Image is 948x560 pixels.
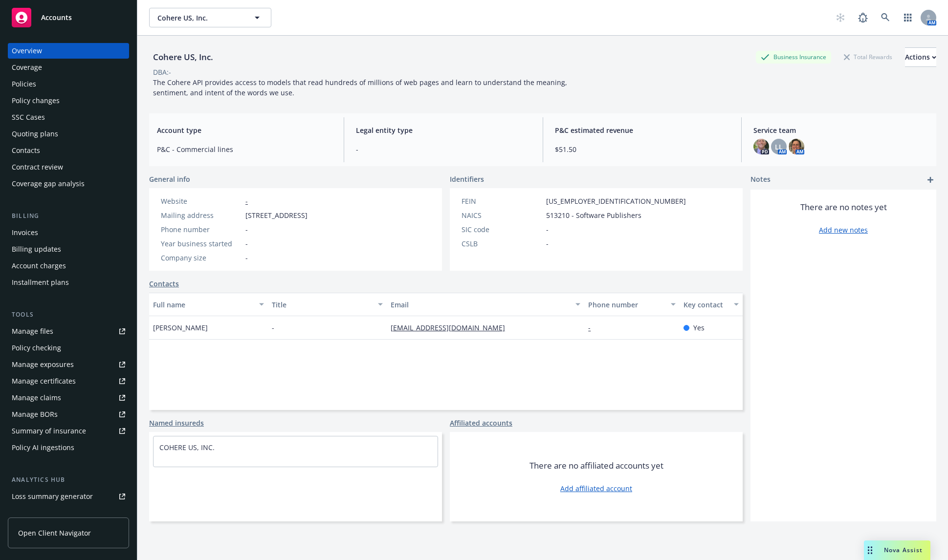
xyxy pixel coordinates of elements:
[245,238,248,249] span: -
[161,210,242,220] div: Mailing address
[8,143,129,158] a: Contacts
[831,8,850,27] a: Start snowing
[8,390,129,406] a: Manage claims
[462,196,542,206] div: FEIN
[8,489,129,504] a: Loss summary generator
[157,125,332,135] span: Account type
[8,323,129,339] a: Manage files
[462,238,542,249] div: CSLB
[8,60,129,75] a: Coverage
[905,48,936,66] div: Actions
[8,126,129,142] a: Quoting plans
[8,475,129,485] div: Analytics hub
[356,125,531,135] span: Legal entity type
[8,225,129,240] a: Invoices
[245,210,308,220] span: [STREET_ADDRESS]
[149,174,190,184] span: General info
[12,489,93,504] div: Loss summary generator
[529,460,663,472] span: There are no affiliated accounts yet
[546,196,686,206] span: [US_EMPLOYER_IDENTIFICATION_NUMBER]
[819,225,868,235] a: Add new notes
[12,340,61,356] div: Policy checking
[853,8,873,27] a: Report a Bug
[149,279,179,289] a: Contacts
[12,126,58,142] div: Quoting plans
[8,310,129,320] div: Tools
[8,258,129,274] a: Account charges
[12,225,38,240] div: Invoices
[12,258,66,274] div: Account charges
[925,174,936,186] a: add
[588,323,598,332] a: -
[839,51,897,63] div: Total Rewards
[12,407,58,422] div: Manage BORs
[8,275,129,290] a: Installment plans
[161,253,242,263] div: Company size
[12,357,74,372] div: Manage exposures
[683,300,728,310] div: Key contact
[450,418,512,428] a: Affiliated accounts
[8,407,129,422] a: Manage BORs
[753,139,769,154] img: photo
[12,159,63,175] div: Contract review
[391,323,513,332] a: [EMAIL_ADDRESS][DOMAIN_NAME]
[149,293,268,316] button: Full name
[272,323,274,333] span: -
[41,14,72,22] span: Accounts
[588,300,664,310] div: Phone number
[864,540,876,560] div: Drag to move
[876,8,895,27] a: Search
[149,51,217,64] div: Cohere US, Inc.
[8,241,129,257] a: Billing updates
[12,176,85,192] div: Coverage gap analysis
[450,174,484,184] span: Identifiers
[12,323,53,339] div: Manage files
[268,293,387,316] button: Title
[149,8,271,27] button: Cohere US, Inc.
[161,224,242,235] div: Phone number
[8,440,129,455] a: Policy AI ingestions
[555,144,730,154] span: $51.50
[149,418,204,428] a: Named insureds
[898,8,918,27] a: Switch app
[12,390,61,406] div: Manage claims
[272,300,372,310] div: Title
[12,373,76,389] div: Manage certificates
[12,76,36,92] div: Policies
[680,293,743,316] button: Key contact
[12,43,42,59] div: Overview
[153,323,208,333] span: [PERSON_NAME]
[756,51,831,63] div: Business Insurance
[584,293,679,316] button: Phone number
[12,60,42,75] div: Coverage
[8,357,129,372] span: Manage exposures
[387,293,585,316] button: Email
[8,93,129,108] a: Policy changes
[12,423,86,439] div: Summary of insurance
[750,174,771,186] span: Notes
[12,93,60,108] div: Policy changes
[12,241,61,257] div: Billing updates
[800,201,887,213] span: There are no notes yet
[775,142,783,152] span: LL
[462,224,542,235] div: SIC code
[546,224,549,235] span: -
[546,238,549,249] span: -
[153,67,171,77] div: DBA: -
[12,275,69,290] div: Installment plans
[12,440,74,455] div: Policy AI ingestions
[864,540,930,560] button: Nova Assist
[693,323,705,333] span: Yes
[8,109,129,125] a: SSC Cases
[157,13,242,23] span: Cohere US, Inc.
[356,144,531,154] span: -
[245,253,248,263] span: -
[8,159,129,175] a: Contract review
[884,546,923,554] span: Nova Assist
[161,238,242,249] div: Year business started
[8,76,129,92] a: Policies
[12,109,45,125] div: SSC Cases
[157,144,332,154] span: P&C - Commercial lines
[8,373,129,389] a: Manage certificates
[905,47,936,67] button: Actions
